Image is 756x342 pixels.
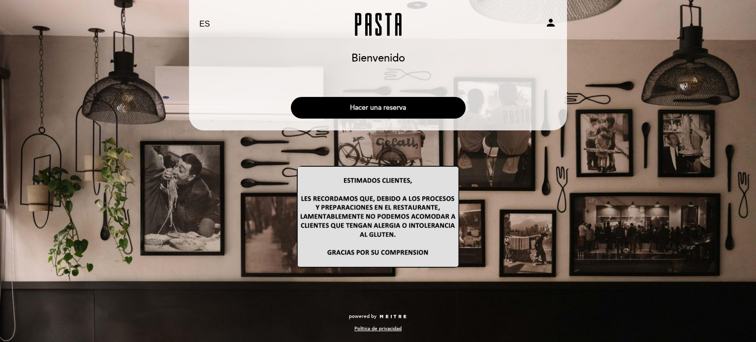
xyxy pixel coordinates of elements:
a: Política de privacidad [354,325,402,332]
img: banner_1724447860.jpeg [297,166,459,268]
span: powered by [349,313,377,320]
button: Hacer una reserva [291,97,466,119]
h1: Bienvenido [351,53,405,64]
button: person [545,17,557,32]
a: powered by [349,313,407,320]
img: MEITRE [379,314,407,319]
a: Pasta [316,11,440,38]
i: person [545,17,557,29]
